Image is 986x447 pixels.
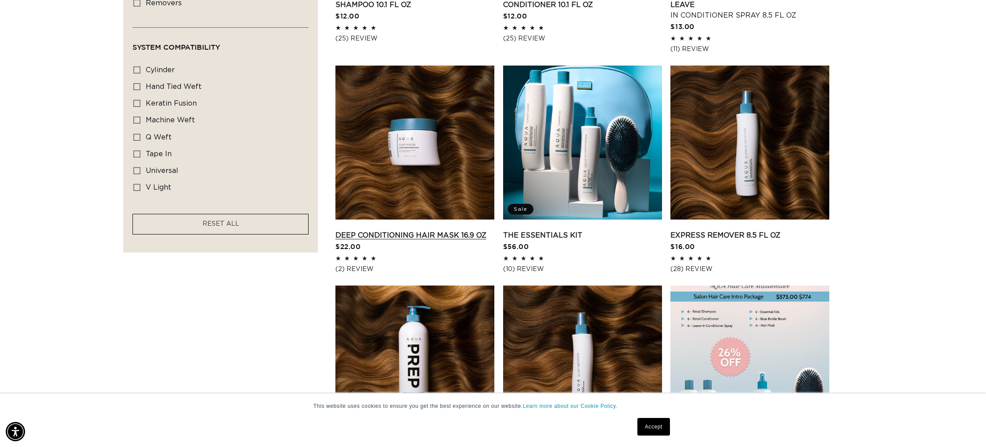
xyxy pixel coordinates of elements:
[6,422,25,441] div: Accessibility Menu
[313,402,673,410] p: This website uses cookies to ensure you get the best experience on our website.
[146,167,178,174] span: universal
[523,403,618,409] a: Learn more about our Cookie Policy.
[503,230,662,241] a: The Essentials Kit
[670,230,829,241] a: Express Remover 8.5 fl oz
[146,134,172,141] span: q weft
[132,28,309,59] summary: System Compatibility (0 selected)
[637,418,670,436] a: Accept
[146,66,175,73] span: cylinder
[146,117,195,124] span: machine weft
[202,221,239,227] span: RESET ALL
[146,150,172,158] span: tape in
[202,219,239,230] a: RESET ALL
[146,184,171,191] span: v light
[146,100,197,107] span: keratin fusion
[132,43,220,51] span: System Compatibility
[146,83,202,90] span: hand tied weft
[335,230,494,241] a: Deep Conditioning Hair Mask 16.9 oz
